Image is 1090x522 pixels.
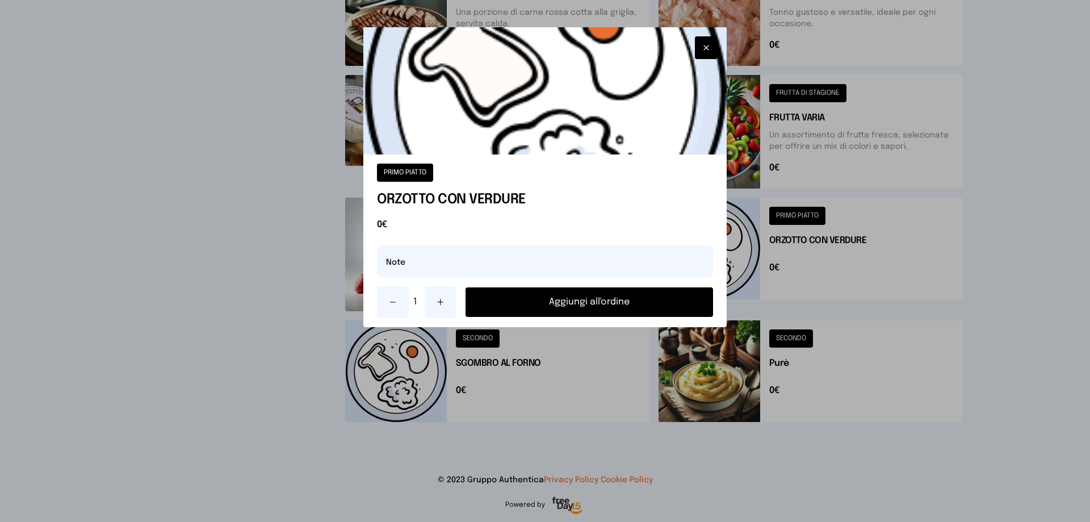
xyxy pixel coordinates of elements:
span: 0€ [377,218,713,232]
span: 1 [413,295,420,309]
button: Aggiungi all'ordine [466,287,713,317]
h1: ORZOTTO CON VERDURE [377,191,713,209]
button: PRIMO PIATTO [377,164,433,182]
img: placeholder-product.5564ca1.png [363,27,727,154]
